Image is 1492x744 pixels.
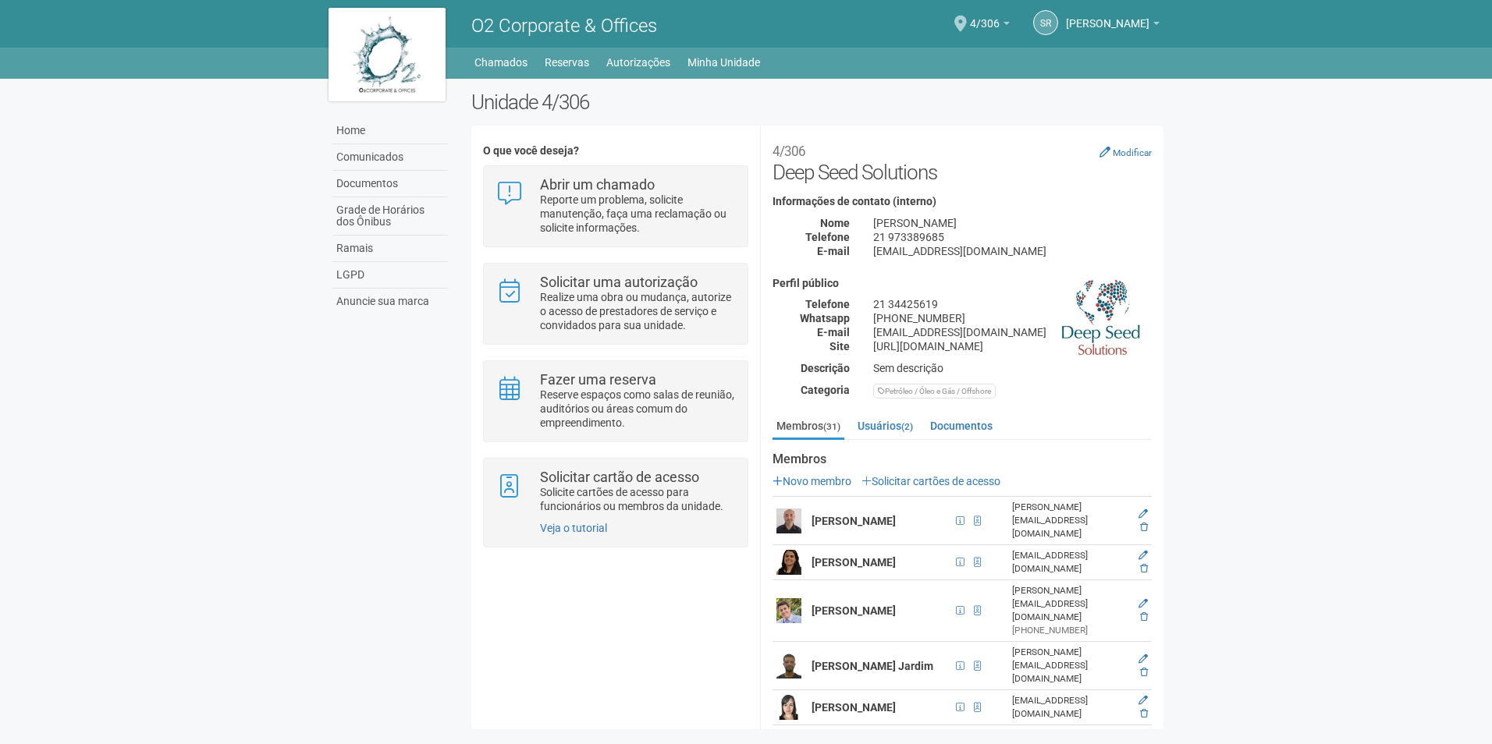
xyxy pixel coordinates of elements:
strong: Solicitar uma autorização [540,274,698,290]
h2: Deep Seed Solutions [773,137,1152,184]
div: [EMAIL_ADDRESS][DOMAIN_NAME] [861,244,1163,258]
strong: E-mail [817,245,850,257]
strong: Solicitar cartão de acesso [540,469,699,485]
div: Sem descrição [861,361,1163,375]
strong: Site [829,340,850,353]
a: Editar membro [1139,695,1148,706]
a: Usuários(2) [854,414,917,438]
strong: E-mail [817,326,850,338]
a: Excluir membro [1140,522,1148,533]
a: [PERSON_NAME] [1066,19,1160,32]
div: [PERSON_NAME] [861,216,1163,230]
strong: Telefone [805,231,850,243]
a: Solicitar cartões de acesso [861,475,1000,487]
strong: Categoria [801,384,850,396]
div: [EMAIL_ADDRESS][DOMAIN_NAME] [1012,549,1128,576]
h4: Perfil público [773,278,1152,289]
span: 4/306 [970,2,1000,30]
strong: Nome [820,217,850,229]
small: Modificar [1113,147,1152,158]
div: [PERSON_NAME][EMAIL_ADDRESS][DOMAIN_NAME] [1012,501,1128,540]
strong: [PERSON_NAME] [812,515,896,527]
img: user.png [776,598,801,623]
a: Solicitar uma autorização Realize uma obra ou mudança, autorize o acesso de prestadores de serviç... [496,275,735,332]
span: O2 Corporate & Offices [471,15,657,37]
a: SR [1033,10,1058,35]
img: business.png [1062,278,1140,356]
a: Excluir membro [1140,708,1148,719]
div: [PERSON_NAME][EMAIL_ADDRESS][DOMAIN_NAME] [1012,646,1128,686]
p: Solicite cartões de acesso para funcionários ou membros da unidade. [540,485,736,513]
small: (31) [823,421,840,432]
a: Excluir membro [1140,563,1148,574]
strong: [PERSON_NAME] Jardim [812,660,933,672]
a: Editar membro [1139,550,1148,561]
p: Realize uma obra ou mudança, autorize o acesso de prestadores de serviço e convidados para sua un... [540,290,736,332]
strong: [PERSON_NAME] [812,556,896,569]
strong: Membros [773,452,1152,466]
small: 4/306 [773,143,805,159]
strong: [PERSON_NAME] [812,604,896,617]
a: LGPD [332,262,448,289]
img: logo.jpg [329,8,446,101]
h4: O que você deseja? [483,145,748,157]
a: Abrir um chamado Reporte um problema, solicite manutenção, faça uma reclamação ou solicite inform... [496,178,735,235]
div: [PHONE_NUMBER] [1012,624,1128,637]
a: Excluir membro [1140,611,1148,622]
a: Comunicados [332,144,448,171]
p: Reserve espaços como salas de reunião, auditórios ou áreas comum do empreendimento. [540,388,736,430]
a: Solicitar cartão de acesso Solicite cartões de acesso para funcionários ou membros da unidade. [496,470,735,513]
h2: Unidade 4/306 [471,90,1163,114]
div: [PHONE_NUMBER] [861,311,1163,325]
a: Ramais [332,236,448,262]
a: Editar membro [1139,654,1148,664]
strong: Telefone [805,298,850,310]
a: Editar membro [1139,598,1148,609]
a: Fazer uma reserva Reserve espaços como salas de reunião, auditórios ou áreas comum do empreendime... [496,373,735,430]
div: 21 34425619 [861,297,1163,311]
a: Grade de Horários dos Ônibus [332,197,448,236]
small: (2) [901,421,913,432]
a: Modificar [1099,146,1152,158]
h4: Informações de contato (interno) [773,196,1152,207]
img: user.png [776,695,801,720]
div: [EMAIL_ADDRESS][DOMAIN_NAME] [1012,694,1128,721]
p: Reporte um problema, solicite manutenção, faça uma reclamação ou solicite informações. [540,193,736,235]
strong: Whatsapp [800,312,850,324]
strong: Abrir um chamado [540,176,655,193]
img: user.png [776,550,801,575]
strong: Fazer uma reserva [540,371,656,388]
strong: Descrição [801,362,850,374]
div: Petróleo / Óleo e Gás / Offshore [873,384,996,399]
div: 21 973389685 [861,230,1163,244]
a: Home [332,118,448,144]
img: user.png [776,508,801,533]
a: 4/306 [970,19,1010,32]
span: Sandro Ricardo Santos da Silva [1066,2,1149,30]
div: [URL][DOMAIN_NAME] [861,339,1163,353]
strong: [PERSON_NAME] [812,701,896,714]
a: Veja o tutorial [540,522,607,534]
a: Minha Unidade [687,51,760,73]
a: Excluir membro [1140,667,1148,678]
a: Editar membro [1139,508,1148,519]
a: Documentos [926,414,996,438]
a: Chamados [474,51,528,73]
div: [PERSON_NAME][EMAIL_ADDRESS][DOMAIN_NAME] [1012,584,1128,624]
a: Documentos [332,171,448,197]
a: Reservas [545,51,589,73]
a: Membros(31) [773,414,844,440]
a: Autorizações [606,51,670,73]
a: Novo membro [773,475,851,487]
div: [EMAIL_ADDRESS][DOMAIN_NAME] [861,325,1163,339]
img: user.png [776,654,801,678]
a: Anuncie sua marca [332,289,448,314]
